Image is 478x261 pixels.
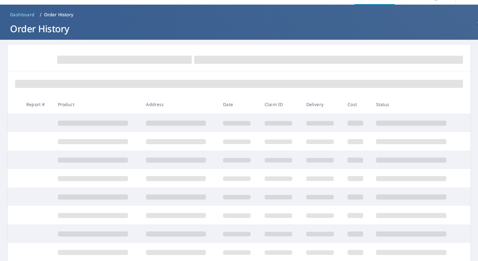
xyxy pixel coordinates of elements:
th: Cost [343,95,371,114]
p: Order History [44,12,74,18]
th: Delivery [301,95,343,114]
nav: breadcrumb [8,10,470,20]
a: Dashboard [8,10,37,20]
th: Status [371,95,460,114]
th: Product [53,95,141,114]
th: Report # [21,95,53,114]
h1: Order History [8,22,470,35]
span: Dashboard [10,12,35,18]
th: Claim ID [260,95,301,114]
th: Date [218,95,260,114]
li: / [40,11,42,18]
th: Address [141,95,218,114]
